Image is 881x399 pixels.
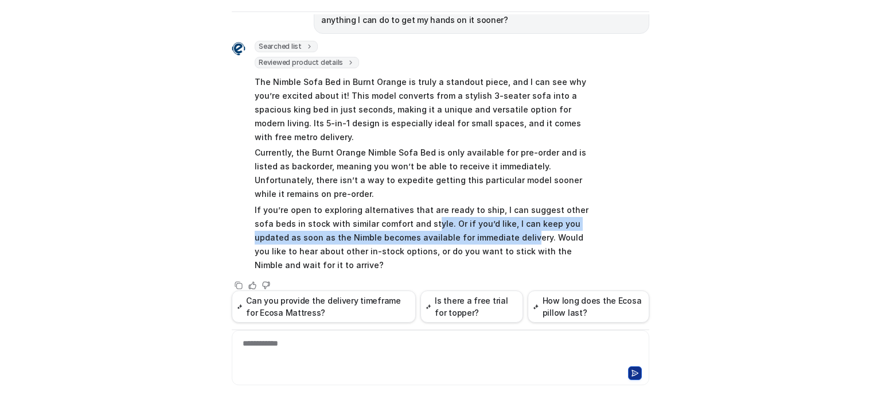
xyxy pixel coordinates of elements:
img: Widget [232,42,245,56]
button: Is there a free trial for topper? [420,290,523,323]
span: Searched list [255,41,318,52]
button: How long does the Ecosa pillow last? [528,290,649,323]
p: If you’re open to exploring alternatives that are ready to ship, I can suggest other sofa beds in... [255,203,590,272]
span: Reviewed product details [255,57,359,68]
button: Can you provide the delivery timeframe for Ecosa Mattress? [232,290,416,323]
p: Currently, the Burnt Orange Nimble Sofa Bed is only available for pre-order and is listed as back... [255,146,590,201]
p: The Nimble Sofa Bed in Burnt Orange is truly a standout piece, and I can see why you’re excited a... [255,75,590,144]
